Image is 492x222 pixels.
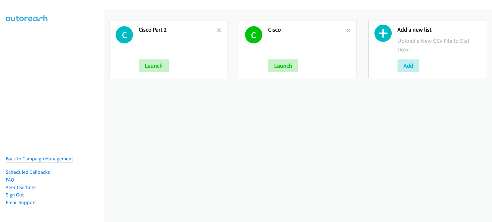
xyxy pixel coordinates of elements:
a: Sign Out [6,192,24,198]
a: FAQ [6,177,14,183]
h2: Add a new list [398,26,480,34]
a: Back to Campaign Management [6,156,73,162]
h2: Cisco Part 2 [139,26,217,34]
p: Upload a New CSV File to Dial Down [398,36,480,54]
button: Launch [139,59,169,72]
a: Agent Settings [6,184,37,190]
h1: C [116,26,133,43]
a: Email Support [6,199,36,205]
button: Launch [268,59,298,72]
h2: Cisco [268,26,346,34]
a: Scheduled Callbacks [6,169,50,175]
button: Add [398,59,419,72]
h1: C [245,26,262,43]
